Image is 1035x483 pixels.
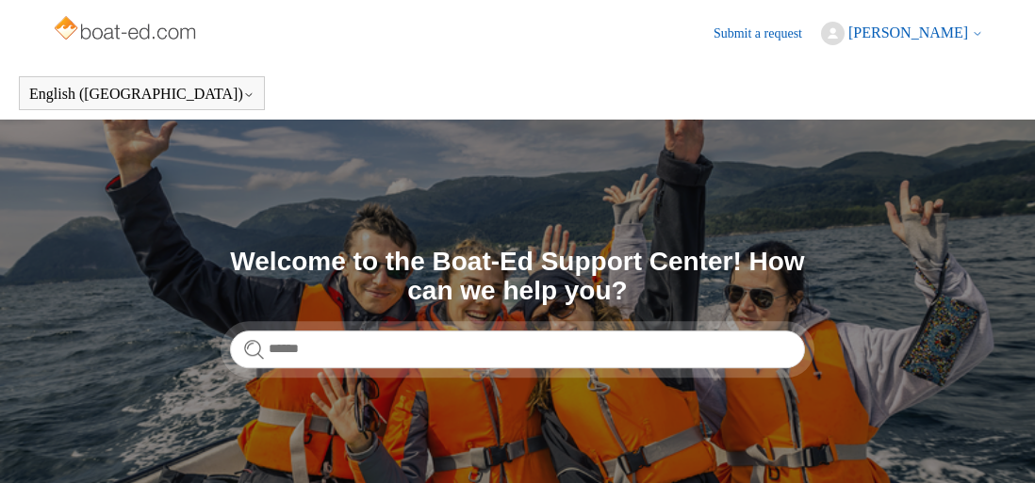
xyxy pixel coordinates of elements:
button: English ([GEOGRAPHIC_DATA]) [29,86,255,103]
input: Search [230,330,805,368]
img: Boat-Ed Help Center home page [52,11,202,49]
a: Submit a request [714,24,821,43]
span: [PERSON_NAME] [848,24,968,40]
button: [PERSON_NAME] [821,22,983,45]
h1: Welcome to the Boat-Ed Support Center! How can we help you? [230,248,805,306]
